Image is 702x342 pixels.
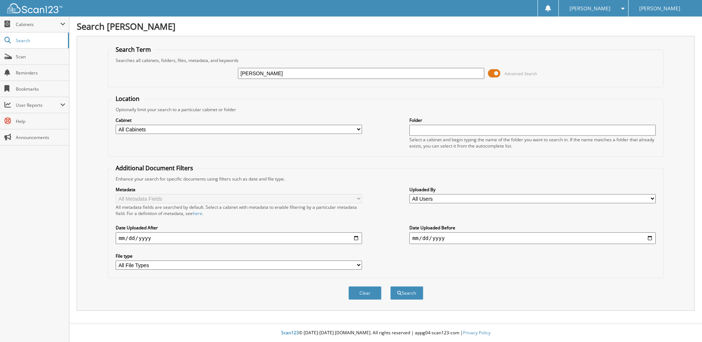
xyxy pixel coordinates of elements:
span: Help [16,118,65,124]
legend: Additional Document Filters [112,164,197,172]
span: Cabinets [16,21,60,28]
span: Reminders [16,70,65,76]
span: Announcements [16,134,65,141]
legend: Location [112,95,143,103]
span: Scan123 [281,330,299,336]
label: Metadata [116,186,362,193]
a: Privacy Policy [463,330,491,336]
span: [PERSON_NAME] [569,6,611,11]
div: Select a cabinet and begin typing the name of the folder you want to search in. If the name match... [409,137,656,149]
span: User Reports [16,102,60,108]
h1: Search [PERSON_NAME] [77,20,695,32]
label: Uploaded By [409,186,656,193]
span: Search [16,37,64,44]
a: here [193,210,202,217]
iframe: Chat Widget [665,307,702,342]
label: Date Uploaded Before [409,225,656,231]
span: Bookmarks [16,86,65,92]
div: Enhance your search for specific documents using filters such as date and file type. [112,176,659,182]
button: Search [390,286,423,300]
label: File type [116,253,362,259]
input: end [409,232,656,244]
span: Scan [16,54,65,60]
div: Optionally limit your search to a particular cabinet or folder [112,106,659,113]
label: Folder [409,117,656,123]
img: scan123-logo-white.svg [7,3,62,13]
legend: Search Term [112,46,155,54]
div: Searches all cabinets, folders, files, metadata, and keywords [112,57,659,63]
button: Clear [348,286,381,300]
div: © [DATE]-[DATE] [DOMAIN_NAME]. All rights reserved | appg04-scan123-com | [69,324,702,342]
input: start [116,232,362,244]
span: [PERSON_NAME] [639,6,680,11]
div: All metadata fields are searched by default. Select a cabinet with metadata to enable filtering b... [116,204,362,217]
label: Cabinet [116,117,362,123]
span: Advanced Search [504,71,537,76]
label: Date Uploaded After [116,225,362,231]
